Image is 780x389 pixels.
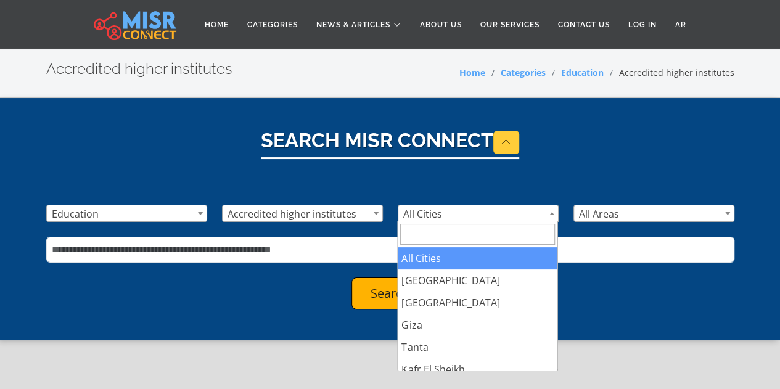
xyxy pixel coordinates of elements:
[411,13,471,36] a: About Us
[459,67,485,78] a: Home
[574,205,734,223] span: All Areas
[222,205,383,222] span: Accredited higher institutes
[398,336,557,358] li: Tanta
[238,13,307,36] a: Categories
[549,13,619,36] a: Contact Us
[604,66,734,79] li: Accredited higher institutes
[398,358,557,380] li: Kafr El Sheikh
[398,247,557,269] li: All Cities
[261,129,519,159] h1: Search Misr Connect
[223,205,382,223] span: Accredited higher institutes
[195,13,238,36] a: Home
[398,269,557,292] li: [GEOGRAPHIC_DATA]
[398,205,559,222] span: All Cities
[46,60,232,78] h2: Accredited higher institutes
[561,67,604,78] a: Education
[666,13,696,36] a: AR
[619,13,666,36] a: Log in
[351,277,429,309] button: Search
[398,205,558,223] span: All Cities
[398,314,557,336] li: Giza
[46,205,207,222] span: Education
[316,19,390,30] span: News & Articles
[400,224,555,245] input: Search
[94,9,176,40] img: main.misr_connect
[398,292,557,314] li: [GEOGRAPHIC_DATA]
[573,205,734,222] span: All Areas
[47,205,207,223] span: Education
[307,13,411,36] a: News & Articles
[471,13,549,36] a: Our Services
[501,67,546,78] a: Categories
